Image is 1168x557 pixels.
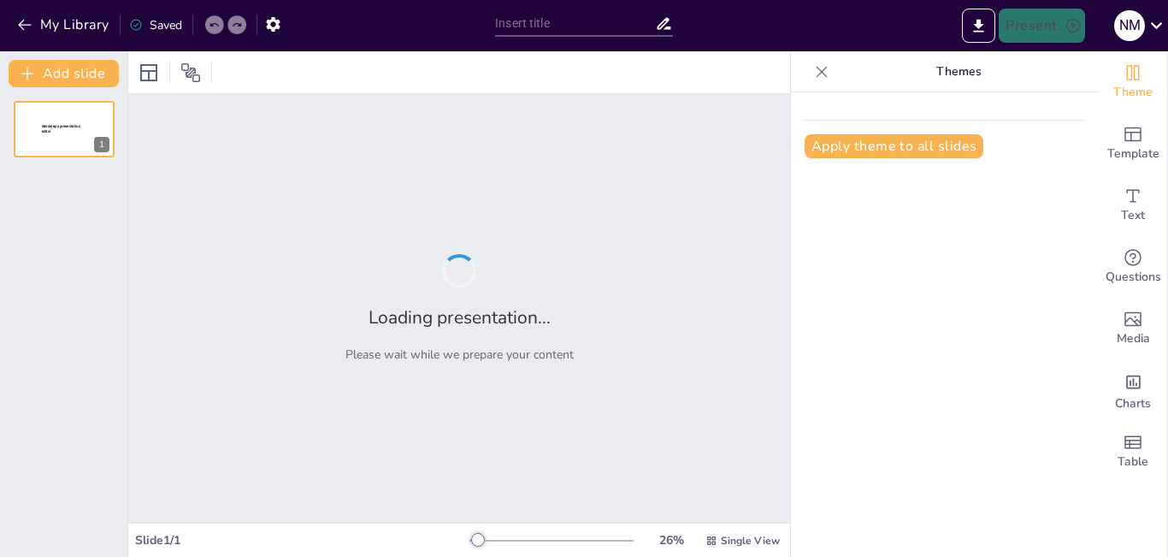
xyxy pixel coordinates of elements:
div: 26 % [651,532,692,548]
span: Sendsteps presentation editor [42,124,80,133]
div: Add charts and graphs [1099,359,1167,421]
button: Apply theme to all slides [805,134,983,158]
div: Get real-time input from your audience [1099,236,1167,298]
span: Template [1107,145,1159,163]
span: Media [1117,329,1150,348]
button: Add slide [9,60,119,87]
div: Add images, graphics, shapes or video [1099,298,1167,359]
p: Themes [835,51,1082,92]
div: 1 [94,137,109,152]
span: Charts [1115,394,1151,413]
span: Single View [721,534,780,548]
div: Add a table [1099,421,1167,483]
span: Theme [1113,83,1153,102]
span: Questions [1106,268,1161,287]
div: Layout [135,59,162,86]
span: Position [180,62,201,83]
div: Add ready made slides [1099,113,1167,175]
div: Saved [129,17,182,33]
button: N M [1114,9,1145,43]
span: Text [1121,206,1145,225]
div: Slide 1 / 1 [135,532,469,548]
button: My Library [13,11,116,39]
input: Insert title [495,11,655,36]
button: Present [999,9,1084,43]
div: Add text boxes [1099,175,1167,236]
h2: Loading presentation... [369,305,551,329]
div: Change the overall theme [1099,51,1167,113]
div: 1 [14,101,115,157]
span: Table [1118,453,1148,471]
p: Please wait while we prepare your content [345,347,574,363]
div: N M [1114,10,1145,41]
button: Export to PowerPoint [962,9,995,43]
